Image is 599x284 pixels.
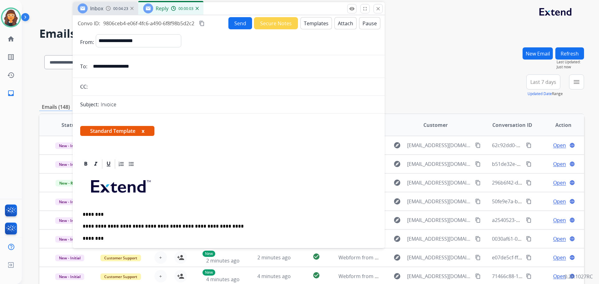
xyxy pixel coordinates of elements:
[523,47,553,60] button: New Email
[492,217,587,224] span: a2540523-3b82-4dbc-8aa7-f67035b7c848
[533,114,584,136] th: Action
[569,199,575,204] mat-icon: language
[80,101,99,108] p: Subject:
[55,255,84,261] span: New - Initial
[7,53,15,61] mat-icon: list_alt
[526,180,532,185] mat-icon: content_copy
[393,235,401,243] mat-icon: explore
[55,273,84,280] span: New - Initial
[228,17,252,29] button: Send
[7,71,15,79] mat-icon: history
[7,35,15,43] mat-icon: home
[80,83,88,90] p: CC:
[528,91,552,96] button: Updated Date
[475,217,481,223] mat-icon: content_copy
[55,161,84,168] span: New - Initial
[91,159,100,169] div: Italic
[564,273,593,280] p: 0.20.1027RC
[553,160,566,168] span: Open
[393,198,401,205] mat-icon: explore
[104,159,113,169] div: Underline
[199,21,205,26] mat-icon: content_copy
[154,251,167,264] button: +
[492,161,587,167] span: b51de32e-981c-49be-b9af-7c18f841ad42
[475,273,481,279] mat-icon: content_copy
[55,142,84,149] span: New - Initial
[526,236,532,242] mat-icon: content_copy
[492,254,585,261] span: e07de5cf-ff78-4a97-876e-2693a4853521
[257,273,291,280] span: 4 minutes ago
[156,5,168,12] span: Reply
[80,38,94,46] p: From:
[359,17,380,29] button: Pause
[526,255,532,260] mat-icon: content_copy
[313,253,320,260] mat-icon: check_circle
[78,20,100,27] p: Convo ID:
[475,161,481,167] mat-icon: content_copy
[202,251,215,257] p: New
[569,255,575,260] mat-icon: language
[159,272,162,280] span: +
[526,199,532,204] mat-icon: content_copy
[553,198,566,205] span: Open
[526,75,560,89] button: Last 7 days
[101,101,116,108] p: Invoice
[61,121,78,129] span: Status
[362,6,368,12] mat-icon: fullscreen
[202,269,215,276] p: New
[475,236,481,242] mat-icon: content_copy
[257,254,291,261] span: 2 minutes ago
[492,273,587,280] span: 71466c88-139e-4667-8756-1dd0f3ee5b6e
[553,235,566,243] span: Open
[100,255,141,261] span: Customer Support
[55,199,84,205] span: New - Initial
[55,236,84,243] span: New - Initial
[393,142,401,149] mat-icon: explore
[553,179,566,186] span: Open
[338,273,480,280] span: Webform from [EMAIL_ADDRESS][DOMAIN_NAME] on [DATE]
[526,273,532,279] mat-icon: content_copy
[178,6,193,11] span: 00:00:03
[206,276,240,283] span: 4 minutes ago
[39,103,72,111] p: Emails (148)
[569,142,575,148] mat-icon: language
[573,78,580,86] mat-icon: menu
[55,217,84,224] span: New - Initial
[475,199,481,204] mat-icon: content_copy
[393,179,401,186] mat-icon: explore
[300,17,332,29] button: Templates
[569,180,575,185] mat-icon: language
[407,160,471,168] span: [EMAIL_ADDRESS][DOMAIN_NAME]
[393,272,401,280] mat-icon: explore
[407,235,471,243] span: [EMAIL_ADDRESS][DOMAIN_NAME]
[177,254,184,261] mat-icon: person_add
[407,179,471,186] span: [EMAIL_ADDRESS][DOMAIN_NAME]
[553,142,566,149] span: Open
[177,272,184,280] mat-icon: person_add
[7,89,15,97] mat-icon: inbox
[492,121,532,129] span: Conversation ID
[407,142,471,149] span: [EMAIL_ADDRESS][DOMAIN_NAME]
[557,60,584,65] span: Last Updated:
[475,142,481,148] mat-icon: content_copy
[81,159,90,169] div: Bold
[407,216,471,224] span: [EMAIL_ADDRESS][DOMAIN_NAME]
[103,20,194,27] span: 9806ceb4-e06f-4fc6-a490-6f8f98b5d2c2
[492,142,587,149] span: 62c92dd0-a354-4cd3-bb4f-da9128f1ea8b
[475,180,481,185] mat-icon: content_copy
[553,216,566,224] span: Open
[423,121,448,129] span: Customer
[528,91,563,96] span: Range
[39,27,584,40] h2: Emails
[127,159,136,169] div: Bullet List
[526,161,532,167] mat-icon: content_copy
[206,257,240,264] span: 2 minutes ago
[313,272,320,279] mat-icon: check_circle
[2,9,20,26] img: avatar
[530,81,556,83] span: Last 7 days
[569,217,575,223] mat-icon: language
[254,17,298,29] button: Secure Notes
[338,254,480,261] span: Webform from [EMAIL_ADDRESS][DOMAIN_NAME] on [DATE]
[407,198,471,205] span: [EMAIL_ADDRESS][DOMAIN_NAME]
[56,180,84,186] span: New - Reply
